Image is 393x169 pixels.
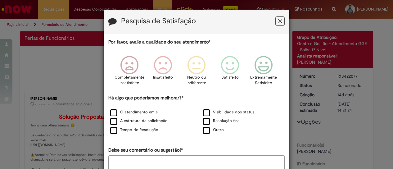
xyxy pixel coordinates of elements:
label: Deixe seu comentário ou sugestão!* [108,147,183,153]
label: A estrutura da solicitação [110,118,168,124]
label: O atendimento em si [110,109,159,115]
div: Completamente Insatisfeito [113,51,145,94]
label: Pesquisa de Satisfação [121,17,196,25]
div: Insatisfeito [147,51,179,94]
div: Neutro ou indiferente [181,51,212,94]
p: Extremamente Satisfeito [250,75,277,86]
div: Satisfeito [214,51,246,94]
p: Insatisfeito [153,75,173,80]
label: Outro [203,127,224,133]
label: Por favor, avalie a qualidade do seu atendimento* [108,39,210,45]
p: Completamente Insatisfeito [115,75,144,86]
div: Extremamente Satisfeito [248,51,279,94]
p: Satisfeito [221,75,239,80]
label: Resolução final [203,118,241,124]
label: Visibilidade dos status [203,109,254,115]
div: Há algo que poderíamos melhorar?* [108,95,285,135]
label: Tempo de Resolução [110,127,158,133]
p: Neutro ou indiferente [185,75,208,86]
